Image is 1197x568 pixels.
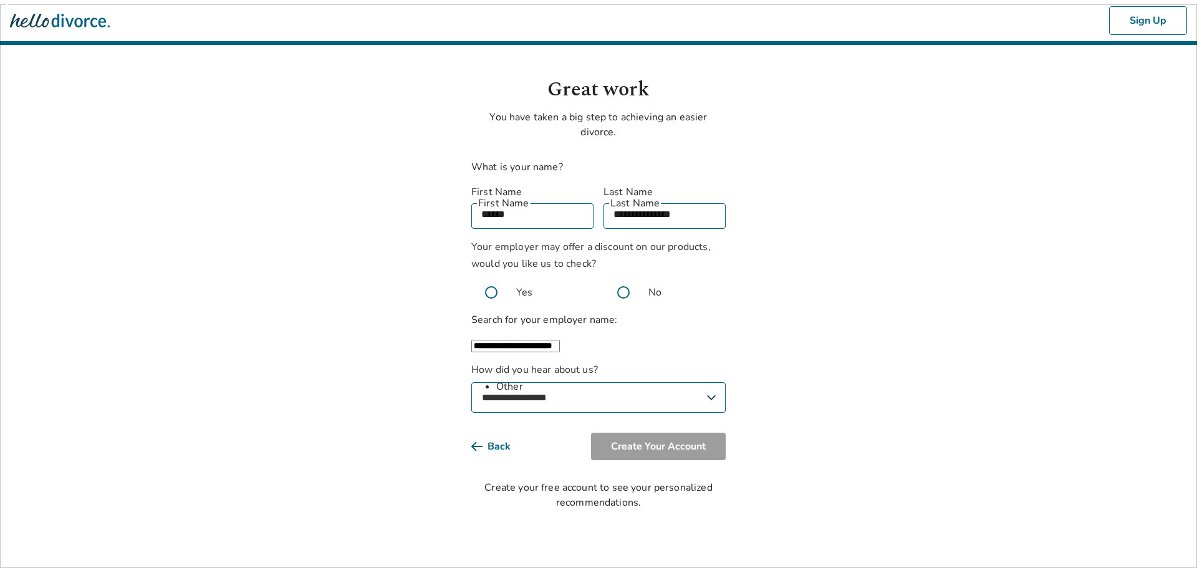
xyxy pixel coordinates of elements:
div: Create your free account to see your personalized recommendations. [471,480,726,510]
iframe: Chat Widget [1135,508,1197,568]
button: Back [471,433,531,460]
span: No [648,285,661,300]
label: Last Name [603,185,726,200]
label: How did you hear about us? [471,362,726,413]
button: Sign Up [1109,6,1187,35]
label: First Name [471,185,594,200]
h1: Great work [471,75,726,105]
p: You have taken a big step to achieving an easier divorce. [471,110,726,140]
li: Other [496,379,726,394]
span: Yes [516,285,532,300]
label: Search for your employer name: [471,313,618,327]
label: What is your name? [471,160,563,174]
img: Hello Divorce Logo [10,8,110,33]
button: Create Your Account [591,433,726,460]
span: Your employer may offer a discount on our products, would you like us to check? [471,240,711,271]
